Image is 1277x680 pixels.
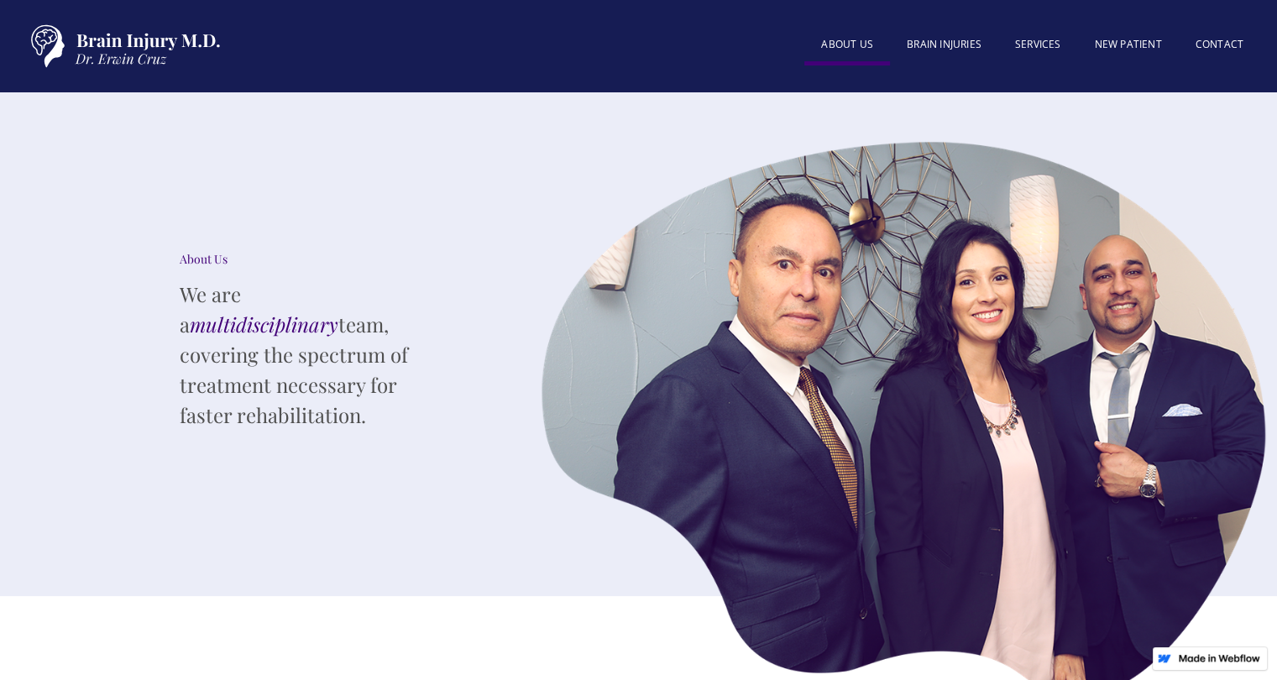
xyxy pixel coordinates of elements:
a: BRAIN INJURIES [890,28,998,61]
a: About US [804,28,890,65]
a: home [17,17,227,76]
a: Contact [1179,28,1260,61]
p: We are a team, covering the spectrum of treatment necessary for faster rehabilitation. [180,279,432,430]
img: Made in Webflow [1178,654,1260,662]
em: multidisciplinary [190,311,338,337]
div: About Us [180,251,432,268]
a: SERVICES [998,28,1078,61]
a: New patient [1077,28,1178,61]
